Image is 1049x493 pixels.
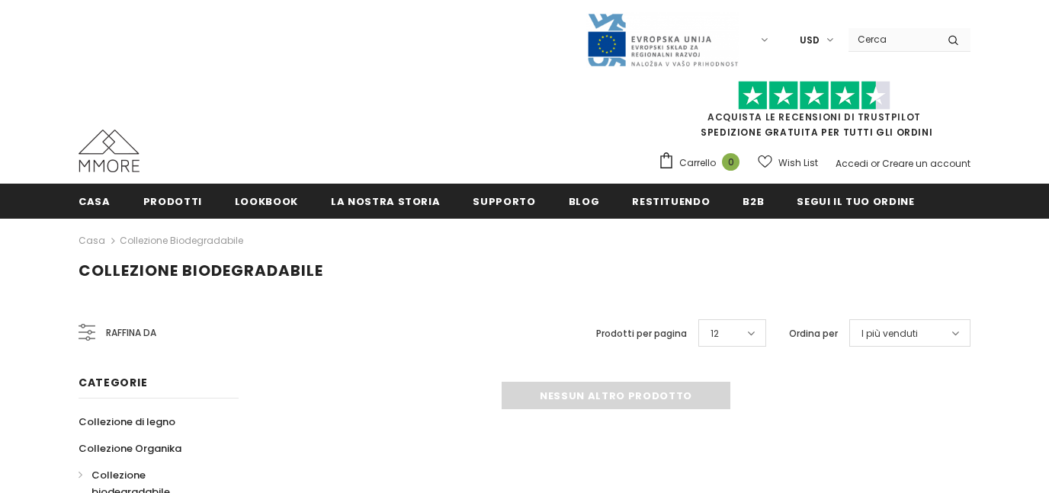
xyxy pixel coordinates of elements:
[79,194,111,209] span: Casa
[596,326,687,341] label: Prodotti per pagina
[707,110,921,123] a: Acquista le recensioni di TrustPilot
[79,408,175,435] a: Collezione di legno
[331,194,440,209] span: La nostra storia
[738,81,890,110] img: Fidati di Pilot Stars
[797,184,914,218] a: Segui il tuo ordine
[743,194,764,209] span: B2B
[722,153,739,171] span: 0
[658,88,970,139] span: SPEDIZIONE GRATUITA PER TUTTI GLI ORDINI
[861,326,918,341] span: I più venduti
[235,194,298,209] span: Lookbook
[331,184,440,218] a: La nostra storia
[473,194,535,209] span: supporto
[79,441,181,456] span: Collezione Organika
[79,184,111,218] a: Casa
[758,149,818,176] a: Wish List
[679,155,716,171] span: Carrello
[120,234,243,247] a: Collezione biodegradabile
[778,155,818,171] span: Wish List
[586,33,739,46] a: Javni Razpis
[569,184,600,218] a: Blog
[871,157,880,170] span: or
[473,184,535,218] a: supporto
[106,325,156,341] span: Raffina da
[632,194,710,209] span: Restituendo
[849,28,936,50] input: Search Site
[586,12,739,68] img: Javni Razpis
[800,33,820,48] span: USD
[79,375,147,390] span: Categorie
[797,194,914,209] span: Segui il tuo ordine
[79,435,181,462] a: Collezione Organika
[632,184,710,218] a: Restituendo
[143,194,202,209] span: Prodotti
[79,260,323,281] span: Collezione biodegradabile
[743,184,764,218] a: B2B
[658,152,747,174] a: Carrello 0
[711,326,719,341] span: 12
[882,157,970,170] a: Creare un account
[143,184,202,218] a: Prodotti
[569,194,600,209] span: Blog
[789,326,838,341] label: Ordina per
[79,415,175,429] span: Collezione di legno
[235,184,298,218] a: Lookbook
[836,157,868,170] a: Accedi
[79,130,140,172] img: Casi MMORE
[79,232,105,250] a: Casa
